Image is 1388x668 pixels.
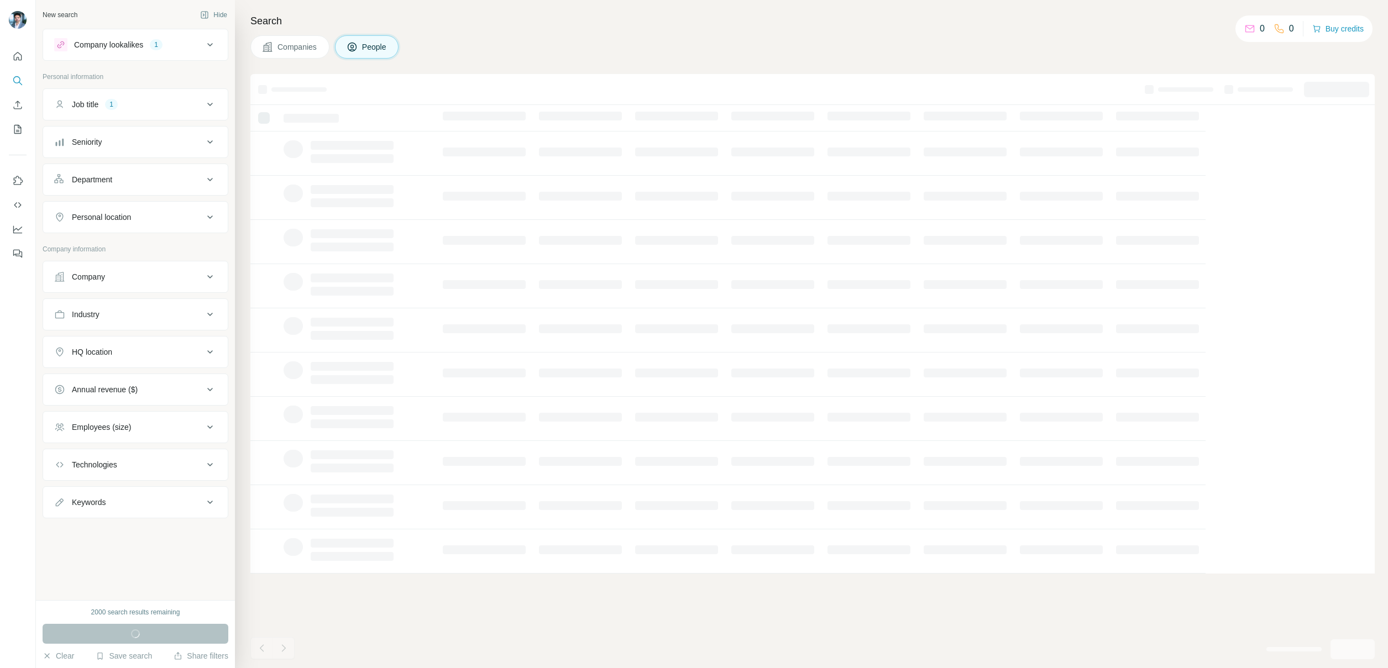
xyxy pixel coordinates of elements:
div: 1 [105,99,118,109]
div: 2000 search results remaining [91,607,180,617]
div: HQ location [72,346,112,357]
div: Employees (size) [72,422,131,433]
img: Avatar [9,11,27,29]
div: Company lookalikes [74,39,143,50]
button: Personal location [43,204,228,230]
button: Industry [43,301,228,328]
button: Annual revenue ($) [43,376,228,403]
p: 0 [1260,22,1265,35]
button: Share filters [174,650,228,661]
button: Keywords [43,489,228,516]
div: Annual revenue ($) [72,384,138,395]
div: 1 [150,40,163,50]
span: Companies [277,41,318,52]
button: Job title1 [43,91,228,118]
button: Hide [192,7,235,23]
button: Use Surfe API [9,195,27,215]
button: Feedback [9,244,27,264]
div: Company [72,271,105,282]
p: 0 [1289,22,1294,35]
div: Job title [72,99,98,110]
div: Department [72,174,112,185]
button: Employees (size) [43,414,228,440]
button: Search [9,71,27,91]
button: Enrich CSV [9,95,27,115]
div: Technologies [72,459,117,470]
button: Company lookalikes1 [43,31,228,58]
button: Technologies [43,451,228,478]
div: Industry [72,309,99,320]
button: Clear [43,650,74,661]
button: Department [43,166,228,193]
button: Company [43,264,228,290]
button: My lists [9,119,27,139]
h4: Search [250,13,1375,29]
button: Dashboard [9,219,27,239]
span: People [362,41,387,52]
div: New search [43,10,77,20]
button: Save search [96,650,152,661]
button: Quick start [9,46,27,66]
div: Keywords [72,497,106,508]
div: Personal location [72,212,131,223]
button: HQ location [43,339,228,365]
button: Buy credits [1312,21,1364,36]
p: Company information [43,244,228,254]
div: Seniority [72,136,102,148]
button: Seniority [43,129,228,155]
button: Use Surfe on LinkedIn [9,171,27,191]
p: Personal information [43,72,228,82]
